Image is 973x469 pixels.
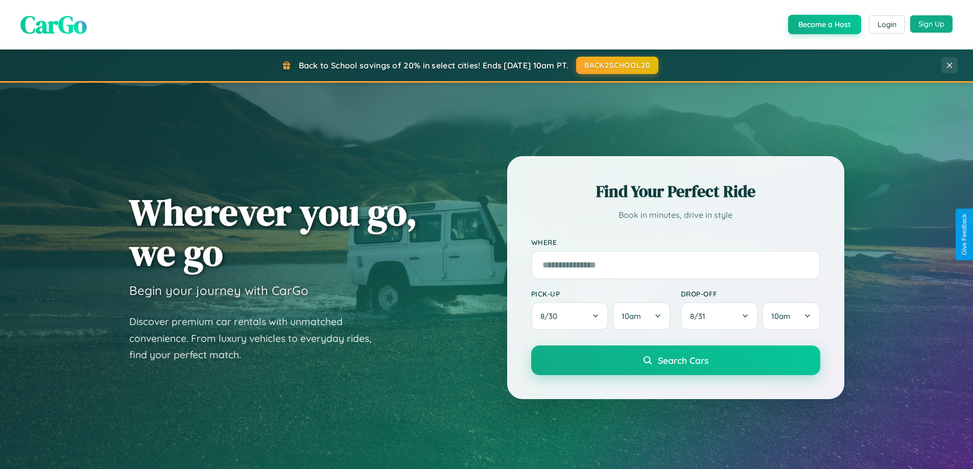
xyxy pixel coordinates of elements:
button: BACK2SCHOOL20 [576,57,658,74]
button: 8/31 [681,302,758,330]
h2: Find Your Perfect Ride [531,180,820,203]
button: 10am [612,302,670,330]
span: 10am [622,311,641,321]
h3: Begin your journey with CarGo [129,283,308,298]
span: 8 / 30 [540,311,562,321]
p: Discover premium car rentals with unmatched convenience. From luxury vehicles to everyday rides, ... [129,313,385,363]
label: Where [531,238,820,246]
button: Become a Host [788,15,861,34]
h1: Wherever you go, we go [129,192,417,273]
button: 10am [762,302,820,330]
span: Back to School savings of 20% in select cities! Ends [DATE] 10am PT. [299,60,568,70]
button: Search Cars [531,345,820,375]
button: Sign Up [910,15,953,33]
span: 8 / 31 [690,311,710,321]
span: Search Cars [658,355,708,366]
p: Book in minutes, drive in style [531,208,820,223]
span: CarGo [20,8,87,41]
button: Login [869,15,905,34]
button: 8/30 [531,302,609,330]
label: Drop-off [681,289,820,298]
span: 10am [771,311,791,321]
label: Pick-up [531,289,671,298]
div: Give Feedback [961,214,968,255]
